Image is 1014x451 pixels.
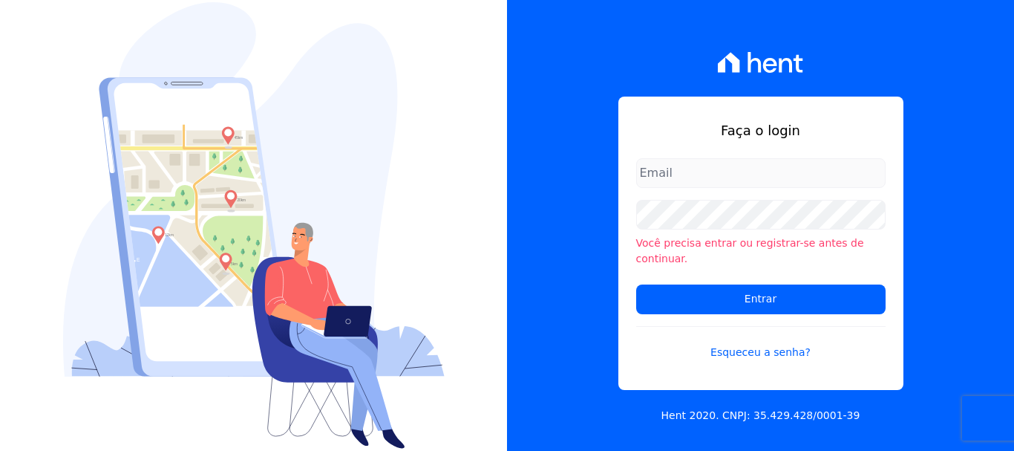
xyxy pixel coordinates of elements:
[661,408,860,424] p: Hent 2020. CNPJ: 35.429.428/0001-39
[636,158,886,188] input: Email
[636,236,886,267] li: Você precisa entrar ou registrar-se antes de continuar.
[636,120,886,140] h1: Faça o login
[636,285,886,314] input: Entrar
[636,326,886,360] a: Esqueceu a senha?
[63,2,445,449] img: Login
